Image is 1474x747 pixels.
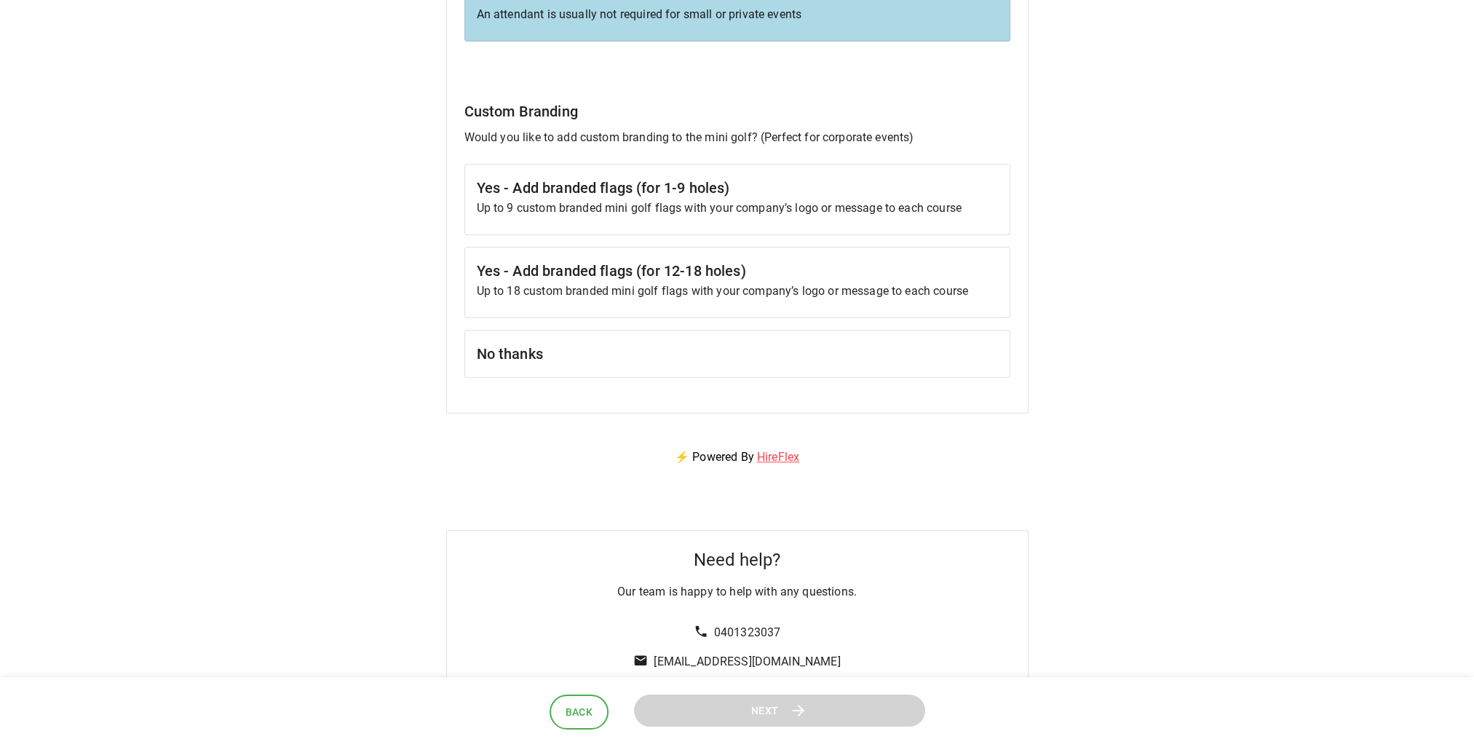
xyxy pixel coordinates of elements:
[654,655,840,668] a: [EMAIL_ADDRESS][DOMAIN_NAME]
[714,624,781,641] p: 0401323037
[464,129,1010,146] p: Would you like to add custom branding to the mini golf? (Perfect for corporate events)
[550,695,609,730] button: Back
[477,6,998,23] p: An attendant is usually not required for small or private events
[477,282,998,300] p: Up to 18 custom branded mini golf flags with your company’s logo or message to each course
[464,100,1010,123] h6: Custom Branding
[657,431,817,483] p: ⚡ Powered By
[477,199,998,217] p: Up to 9 custom branded mini golf flags with your company’s logo or message to each course
[566,703,593,722] span: Back
[757,450,799,464] a: HireFlex
[751,702,779,720] span: Next
[694,548,780,572] h5: Need help?
[617,583,857,601] p: Our team is happy to help with any questions.
[634,695,925,727] button: Next
[477,342,998,365] h6: No thanks
[477,259,998,282] h6: Yes - Add branded flags (for 12-18 holes)
[477,176,998,199] h6: Yes - Add branded flags (for 1-9 holes)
